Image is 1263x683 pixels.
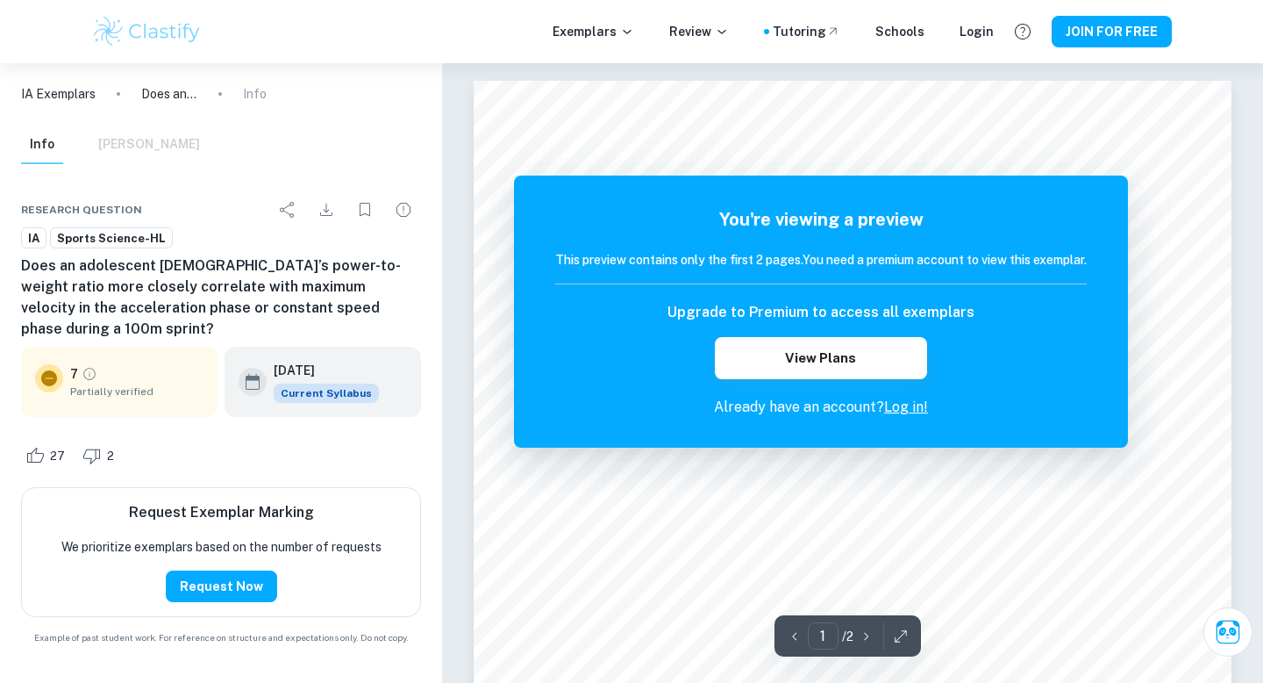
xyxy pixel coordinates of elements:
[141,84,197,104] p: Does an adolescent [DEMOGRAPHIC_DATA]’s power-to-weight ratio more closely correlate with maximum...
[21,202,142,218] span: Research question
[555,397,1087,418] p: Already have an account?
[97,448,124,465] span: 2
[347,192,382,227] div: Bookmark
[129,502,314,523] h6: Request Exemplar Marking
[875,22,924,41] a: Schools
[715,337,927,379] button: View Plans
[274,384,379,403] div: This exemplar is based on the current syllabus. Feel free to refer to it for inspiration/ideas wh...
[669,22,729,41] p: Review
[82,366,97,382] a: Grade partially verified
[274,384,379,403] span: Current Syllabus
[884,399,928,415] a: Log in!
[1008,17,1038,47] button: Help and Feedback
[274,361,365,380] h6: [DATE]
[50,227,173,249] a: Sports Science-HL
[270,192,305,227] div: Share
[78,442,124,470] div: Dislike
[960,22,994,41] a: Login
[70,384,203,399] span: Partially verified
[309,192,344,227] div: Download
[21,631,421,644] span: Example of past student work. For reference on structure and expectations only. Do not copy.
[70,364,78,384] p: 7
[555,206,1087,233] h5: You're viewing a preview
[667,302,974,323] h6: Upgrade to Premium to access all exemplars
[386,192,421,227] div: Report issue
[1203,608,1252,657] button: Ask Clai
[51,230,172,248] span: Sports Science-HL
[773,22,840,41] a: Tutoring
[21,442,75,470] div: Like
[553,22,634,41] p: Exemplars
[21,84,96,104] a: IA Exemplars
[842,627,853,646] p: / 2
[91,14,203,49] img: Clastify logo
[40,448,75,465] span: 27
[555,250,1087,270] h6: This preview contains only the first 2 pages. You need a premium account to view this exemplar.
[22,230,46,248] span: IA
[166,571,277,602] button: Request Now
[1052,16,1172,47] button: JOIN FOR FREE
[21,227,46,249] a: IA
[21,126,63,164] button: Info
[61,537,382,557] p: We prioritize exemplars based on the number of requests
[21,255,421,340] h6: Does an adolescent [DEMOGRAPHIC_DATA]’s power-to-weight ratio more closely correlate with maximum...
[243,84,267,104] p: Info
